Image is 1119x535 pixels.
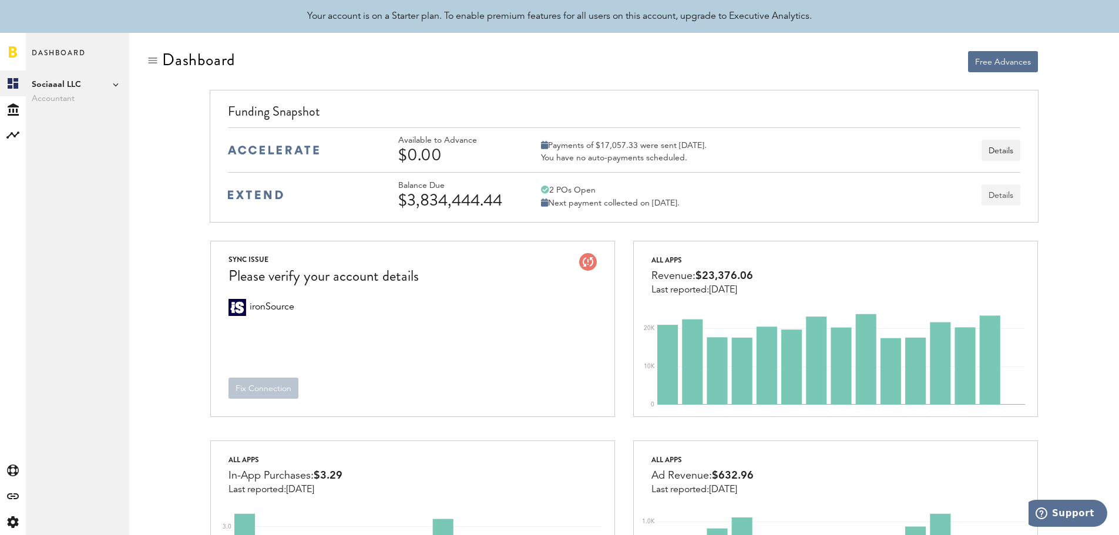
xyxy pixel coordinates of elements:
div: Dashboard [162,51,235,69]
span: $632.96 [712,470,754,481]
text: 20K [644,325,655,331]
span: Sociaaal LLC [32,78,123,92]
div: ironSource [228,298,246,316]
div: SYNC ISSUE [228,253,419,266]
div: Your account is on a Starter plan. To enable premium features for all users on this account, upgr... [307,9,812,23]
div: Available to Advance [398,136,510,146]
span: [DATE] [286,485,314,494]
span: [DATE] [709,285,737,295]
text: 0 [651,402,654,408]
span: Accountant [32,92,123,106]
div: Last reported: [651,285,753,295]
div: Please verify your account details [228,266,419,287]
div: You have no auto-payments scheduled. [541,153,707,163]
span: $23,376.06 [695,271,753,281]
div: Ad Revenue: [651,467,754,484]
div: Last reported: [651,484,754,495]
button: Free Advances [968,51,1038,72]
button: Details [982,184,1020,206]
iframe: Opens a widget where you can find more information [1029,500,1107,529]
div: Balance Due [398,181,510,191]
span: Dashboard [32,46,86,70]
div: 2 POs Open [541,185,680,196]
button: Details [982,140,1020,161]
div: Revenue: [651,267,753,285]
div: Next payment collected on [DATE]. [541,198,680,208]
div: All apps [651,253,753,267]
text: 3.0 [223,524,231,530]
text: 10K [644,364,655,369]
img: accelerate-medium-blue-logo.svg [228,146,319,154]
div: Last reported: [228,484,342,495]
span: $3.29 [314,470,342,481]
img: account-issue.svg [579,253,597,271]
span: [DATE] [709,485,737,494]
button: Fix Connection [228,378,298,399]
img: extend-medium-blue-logo.svg [228,190,283,200]
div: Funding Snapshot [228,102,1020,127]
text: 1.0K [642,519,655,525]
div: All apps [651,453,754,467]
div: All apps [228,453,342,467]
div: $0.00 [398,146,510,164]
div: $3,834,444.44 [398,191,510,210]
span: ironSource [250,298,294,316]
div: Payments of $17,057.33 were sent [DATE]. [541,140,707,151]
div: In-App Purchases: [228,467,342,484]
